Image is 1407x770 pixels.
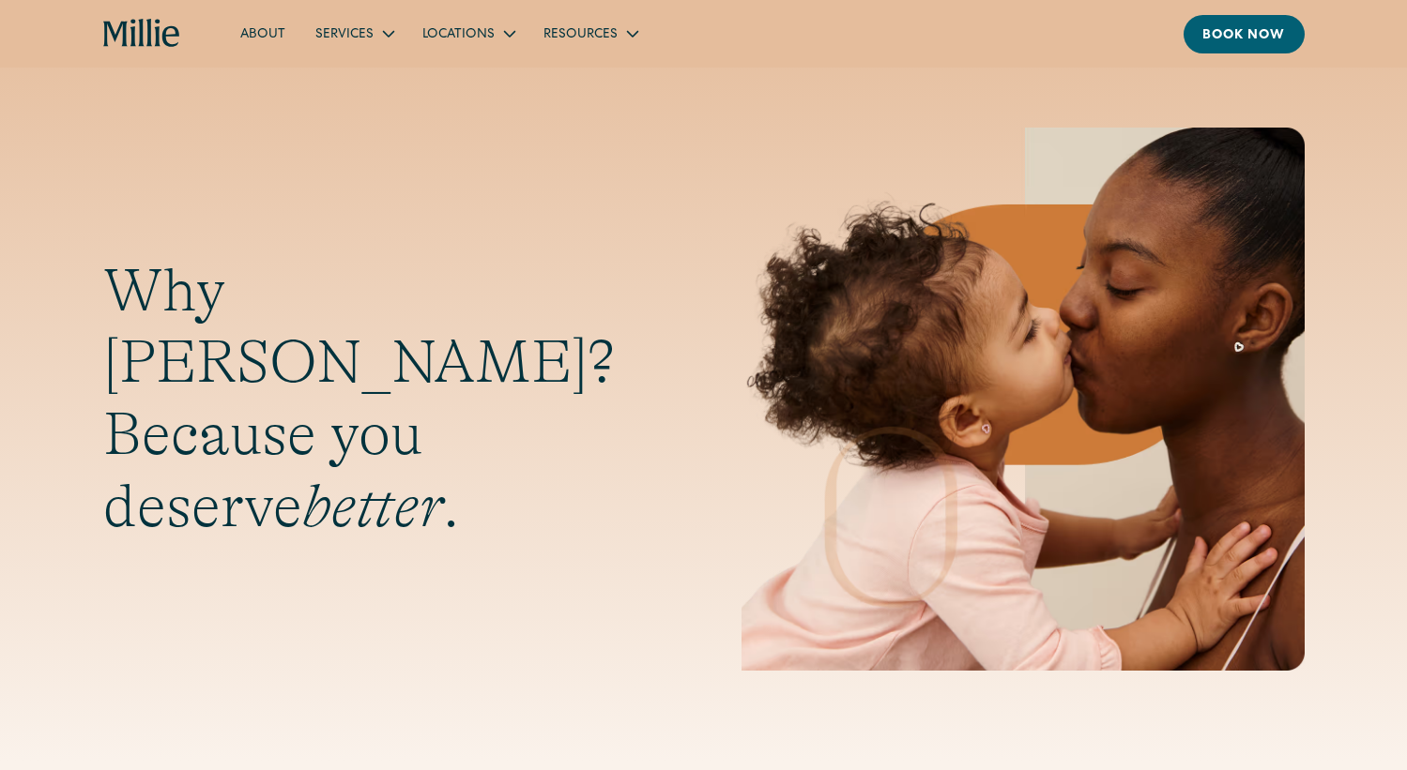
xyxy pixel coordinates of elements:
div: Services [315,25,374,45]
div: Book now [1202,26,1286,46]
a: About [225,18,300,49]
div: Services [300,18,407,49]
em: better [302,473,443,540]
a: Book now [1184,15,1305,53]
a: home [103,19,181,49]
div: Locations [422,25,495,45]
div: Resources [528,18,651,49]
img: Mother and baby sharing a kiss, highlighting the emotional bond and nurturing care at the heart o... [742,128,1305,671]
div: Locations [407,18,528,49]
div: Resources [543,25,618,45]
h1: Why [PERSON_NAME]? Because you deserve . [103,255,666,543]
